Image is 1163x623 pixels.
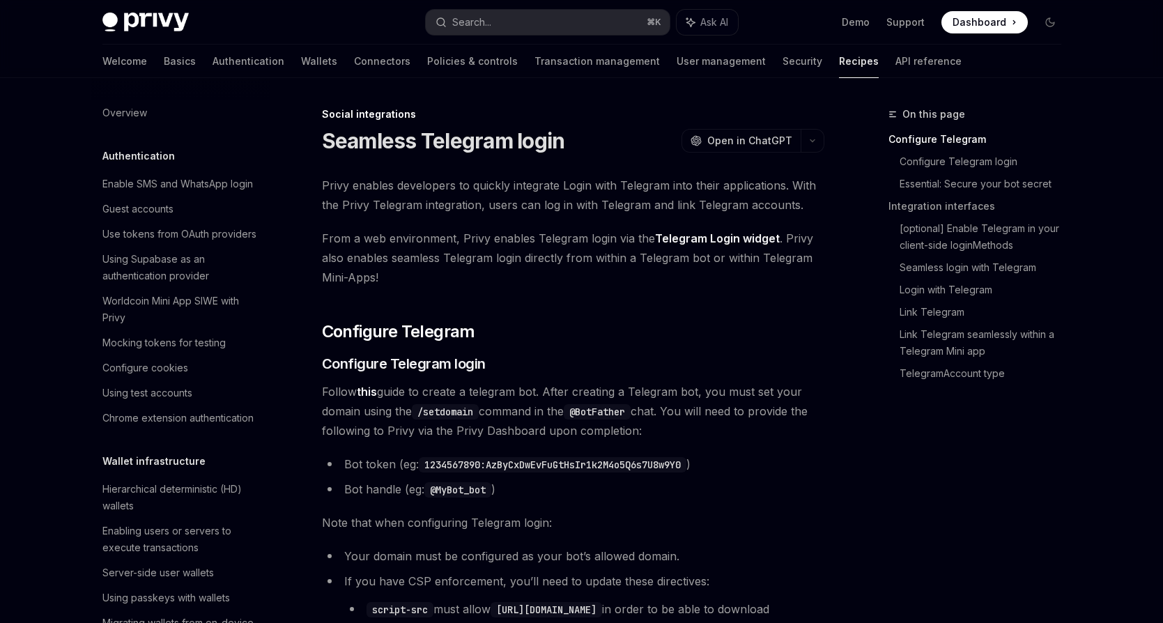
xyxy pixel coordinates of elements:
[839,45,879,78] a: Recipes
[1039,11,1061,33] button: Toggle dark mode
[102,410,254,426] div: Chrome extension authentication
[102,564,214,581] div: Server-side user wallets
[91,518,270,560] a: Enabling users or servers to execute transactions
[707,134,792,148] span: Open in ChatGPT
[941,11,1028,33] a: Dashboard
[900,362,1072,385] a: TelegramAccount type
[102,201,174,217] div: Guest accounts
[102,293,261,326] div: Worldcoin Mini App SIWE with Privy
[322,546,824,566] li: Your domain must be configured as your bot’s allowed domain.
[419,457,686,472] code: 1234567890:AzByCxDwEvFuGtHsIr1k2M4o5Q6s7U8w9Y0
[655,231,780,246] a: Telegram Login widget
[102,176,253,192] div: Enable SMS and WhatsApp login
[322,229,824,287] span: From a web environment, Privy enables Telegram login via the . Privy also enables seamless Telegr...
[91,197,270,222] a: Guest accounts
[426,10,670,35] button: Search...⌘K
[647,17,661,28] span: ⌘ K
[367,602,433,617] code: script-src
[164,45,196,78] a: Basics
[322,513,824,532] span: Note that when configuring Telegram login:
[322,454,824,474] li: Bot token (eg: )
[102,385,192,401] div: Using test accounts
[102,334,226,351] div: Mocking tokens for testing
[102,105,147,121] div: Overview
[102,590,230,606] div: Using passkeys with wallets
[102,360,188,376] div: Configure cookies
[102,13,189,32] img: dark logo
[895,45,962,78] a: API reference
[677,10,738,35] button: Ask AI
[91,380,270,406] a: Using test accounts
[91,330,270,355] a: Mocking tokens for testing
[322,382,824,440] span: Follow guide to create a telegram bot. After creating a Telegram bot, you must set your domain us...
[900,151,1072,173] a: Configure Telegram login
[322,176,824,215] span: Privy enables developers to quickly integrate Login with Telegram into their applications. With t...
[91,477,270,518] a: Hierarchical deterministic (HD) wallets
[354,45,410,78] a: Connectors
[900,301,1072,323] a: Link Telegram
[91,222,270,247] a: Use tokens from OAuth providers
[681,129,801,153] button: Open in ChatGPT
[322,128,565,153] h1: Seamless Telegram login
[900,323,1072,362] a: Link Telegram seamlessly within a Telegram Mini app
[900,173,1072,195] a: Essential: Secure your bot secret
[102,226,256,243] div: Use tokens from OAuth providers
[322,354,486,374] span: Configure Telegram login
[91,560,270,585] a: Server-side user wallets
[534,45,660,78] a: Transaction management
[902,106,965,123] span: On this page
[91,247,270,289] a: Using Supabase as an authentication provider
[900,217,1072,256] a: [optional] Enable Telegram in your client-side loginMethods
[953,15,1006,29] span: Dashboard
[102,481,261,514] div: Hierarchical deterministic (HD) wallets
[783,45,822,78] a: Security
[900,256,1072,279] a: Seamless login with Telegram
[700,15,728,29] span: Ask AI
[102,148,175,164] h5: Authentication
[357,385,377,399] a: this
[888,195,1072,217] a: Integration interfaces
[427,45,518,78] a: Policies & controls
[564,404,631,420] code: @BotFather
[102,251,261,284] div: Using Supabase as an authentication provider
[91,171,270,197] a: Enable SMS and WhatsApp login
[91,355,270,380] a: Configure cookies
[91,585,270,610] a: Using passkeys with wallets
[91,406,270,431] a: Chrome extension authentication
[213,45,284,78] a: Authentication
[102,45,147,78] a: Welcome
[491,602,602,617] code: [URL][DOMAIN_NAME]
[102,453,206,470] h5: Wallet infrastructure
[301,45,337,78] a: Wallets
[424,482,491,498] code: @MyBot_bot
[412,404,479,420] code: /setdomain
[102,523,261,556] div: Enabling users or servers to execute transactions
[888,128,1072,151] a: Configure Telegram
[452,14,491,31] div: Search...
[677,45,766,78] a: User management
[322,107,824,121] div: Social integrations
[322,479,824,499] li: Bot handle (eg: )
[91,289,270,330] a: Worldcoin Mini App SIWE with Privy
[322,321,475,343] span: Configure Telegram
[886,15,925,29] a: Support
[900,279,1072,301] a: Login with Telegram
[842,15,870,29] a: Demo
[91,100,270,125] a: Overview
